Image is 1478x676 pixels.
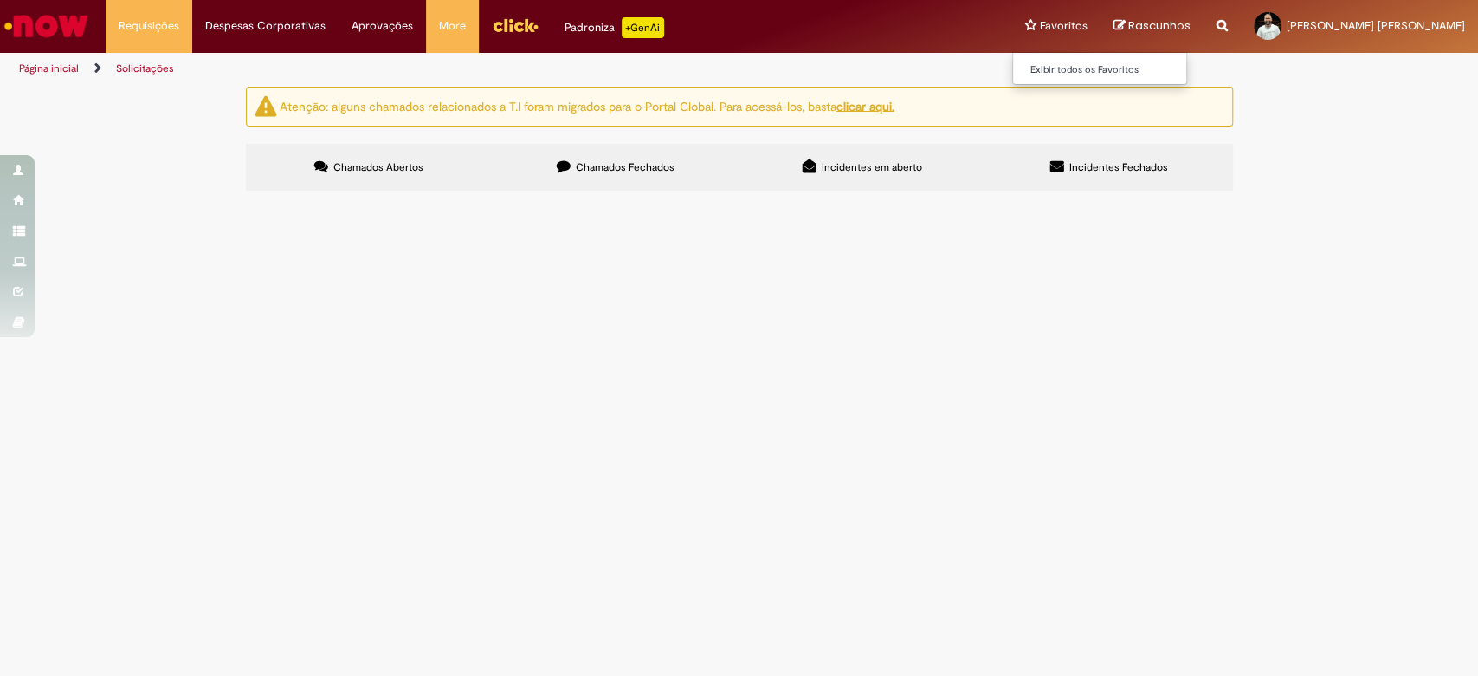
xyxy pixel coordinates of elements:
a: Solicitações [116,62,174,75]
a: Página inicial [19,62,79,75]
span: [PERSON_NAME] [PERSON_NAME] [1287,18,1465,33]
span: Aprovações [352,17,413,35]
img: ServiceNow [2,9,91,43]
span: Favoritos [1040,17,1088,35]
img: click_logo_yellow_360x200.png [492,12,539,38]
span: Requisições [119,17,179,35]
span: Chamados Abertos [333,160,423,174]
ng-bind-html: Atenção: alguns chamados relacionados a T.I foram migrados para o Portal Global. Para acessá-los,... [280,98,894,114]
span: Incidentes em aberto [822,160,922,174]
ul: Trilhas de página [13,53,972,85]
p: +GenAi [622,17,664,38]
ul: Favoritos [1012,52,1187,85]
a: Rascunhos [1113,18,1191,35]
span: Rascunhos [1128,17,1191,34]
div: Padroniza [565,17,664,38]
span: Despesas Corporativas [205,17,326,35]
a: Exibir todos os Favoritos [1013,61,1204,80]
span: Chamados Fechados [576,160,674,174]
span: Incidentes Fechados [1069,160,1168,174]
span: More [439,17,466,35]
a: clicar aqui. [836,98,894,114]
